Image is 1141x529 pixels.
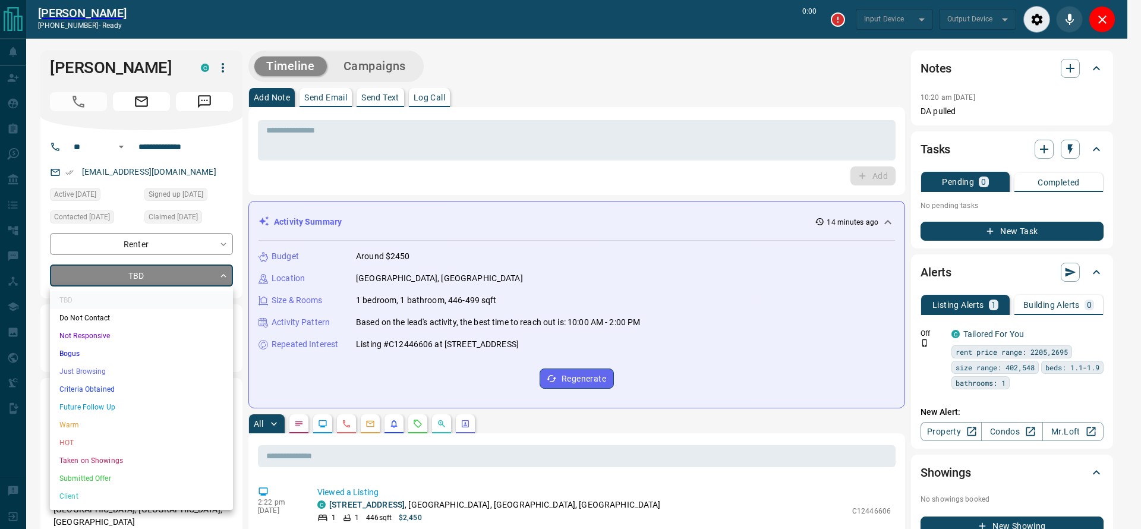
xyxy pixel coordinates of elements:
[50,327,233,345] li: Not Responsive
[50,416,233,434] li: Warm
[50,309,233,327] li: Do Not Contact
[50,452,233,470] li: Taken on Showings
[50,434,233,452] li: HOT
[50,398,233,416] li: Future Follow Up
[50,345,233,363] li: Bogus
[50,470,233,487] li: Submitted Offer
[50,380,233,398] li: Criteria Obtained
[50,487,233,505] li: Client
[50,363,233,380] li: Just Browsing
